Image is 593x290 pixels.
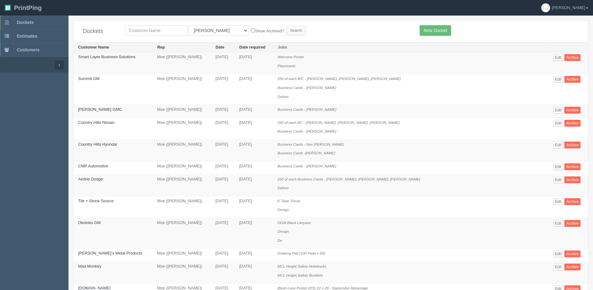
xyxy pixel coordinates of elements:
[211,262,234,283] td: [DATE]
[78,177,103,181] a: Airdrie Dodge
[553,220,563,227] a: Edit
[153,262,211,283] td: Moe ([PERSON_NAME])
[153,74,211,105] td: Moe ([PERSON_NAME])
[553,142,563,148] a: Edit
[278,164,336,168] i: Business Cards - [PERSON_NAME]
[78,45,109,49] a: Customer Name
[153,218,211,249] td: Moe ([PERSON_NAME])
[153,139,211,161] td: Moe ([PERSON_NAME])
[83,28,115,35] h4: Dockets
[278,177,420,181] i: 250 of each Business Cards - [PERSON_NAME], [PERSON_NAME], [PERSON_NAME]
[5,5,11,11] img: logo-3e63b451c926e2ac314895c53de4908e5d424f24456219fb08d385ab2e579770.png
[234,161,273,174] td: [DATE]
[17,20,34,25] span: Dockets
[211,139,234,161] td: [DATE]
[564,264,581,270] a: Archive
[278,95,289,99] i: Deliver
[234,262,273,283] td: [DATE]
[211,174,234,196] td: [DATE]
[211,249,234,262] td: [DATE]
[234,139,273,161] td: [DATE]
[153,52,211,74] td: Moe ([PERSON_NAME])
[153,196,211,218] td: Moe ([PERSON_NAME])
[153,174,211,196] td: Moe ([PERSON_NAME])
[234,249,273,262] td: [DATE]
[278,264,327,268] i: MCL Height Safety Notebooks
[553,107,563,114] a: Edit
[564,142,581,148] a: Archive
[553,76,563,83] a: Edit
[278,186,289,190] i: Deliver
[553,264,563,270] a: Edit
[553,176,563,183] a: Edit
[211,52,234,74] td: [DATE]
[278,142,344,146] i: Business Cards - Nav [PERSON_NAME]
[541,3,550,12] img: avatar_default-7531ab5dedf162e01f1e0bb0964e6a185e93c5c22dfe317fb01d7f8cd2b1632c.jpg
[278,77,401,81] i: 250 of each B/C - [PERSON_NAME], [PERSON_NAME], [PERSON_NAME]
[278,107,336,111] i: Business Cards - [PERSON_NAME]
[553,163,563,170] a: Edit
[278,55,304,59] i: Welcome Poster
[564,220,581,227] a: Archive
[278,273,323,277] i: MCL Height Safety Booklets
[78,54,135,59] a: Smart Layer Business Solutions
[153,161,211,174] td: Moe ([PERSON_NAME])
[564,163,581,170] a: Archive
[278,286,368,290] i: Blush Lane Poster (DS) 22 x 28 - September Advantage
[239,45,266,49] a: Date required
[17,47,40,52] span: Customers
[278,251,325,255] i: Drawing Pad (100 Pads x 50)
[553,120,563,127] a: Edit
[78,264,101,269] a: Mad Monkey
[278,151,335,155] i: Business Cards -[PERSON_NAME]
[78,220,101,225] a: Okotoks GM
[273,42,548,52] th: Jobs
[234,105,273,118] td: [DATE]
[211,196,234,218] td: [DATE]
[564,107,581,114] a: Archive
[420,25,451,36] a: New Docket
[234,118,273,139] td: [DATE]
[234,52,273,74] td: [DATE]
[553,250,563,257] a: Edit
[216,45,224,49] a: Date
[564,76,581,83] a: Archive
[553,54,563,61] a: Edit
[78,199,114,203] a: Tile + Stone Source
[278,238,282,242] i: De
[278,86,336,90] i: Business Cards - [PERSON_NAME]
[564,250,581,257] a: Archive
[78,107,122,112] a: [PERSON_NAME] GMC
[564,120,581,127] a: Archive
[17,34,37,39] span: Estimates
[78,142,117,147] a: Country Hills Hyundai
[251,27,284,34] label: Show Archived?
[78,120,115,125] a: Country Hills Nissan
[78,251,142,255] a: [PERSON_NAME]'s Metal Products
[278,208,289,212] i: Design
[564,176,581,183] a: Archive
[234,196,273,218] td: [DATE]
[157,45,165,49] a: Rep
[125,25,187,36] input: Customer Name
[211,218,234,249] td: [DATE]
[234,74,273,105] td: [DATE]
[278,64,296,68] i: Placecards
[278,221,310,225] i: OGM Black Lanyard
[211,105,234,118] td: [DATE]
[278,229,289,233] i: Design
[153,249,211,262] td: Moe ([PERSON_NAME])
[211,118,234,139] td: [DATE]
[78,164,108,168] a: CMP Automotive
[153,105,211,118] td: Moe ([PERSON_NAME])
[78,76,100,81] a: Summit GM
[211,74,234,105] td: [DATE]
[251,28,255,32] input: Show Archived?
[553,198,563,205] a: Edit
[278,199,300,203] i: 6’ Tabe Throw
[234,174,273,196] td: [DATE]
[278,129,336,133] i: Business Cards - [PERSON_NAME]
[564,198,581,205] a: Archive
[211,161,234,174] td: [DATE]
[234,218,273,249] td: [DATE]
